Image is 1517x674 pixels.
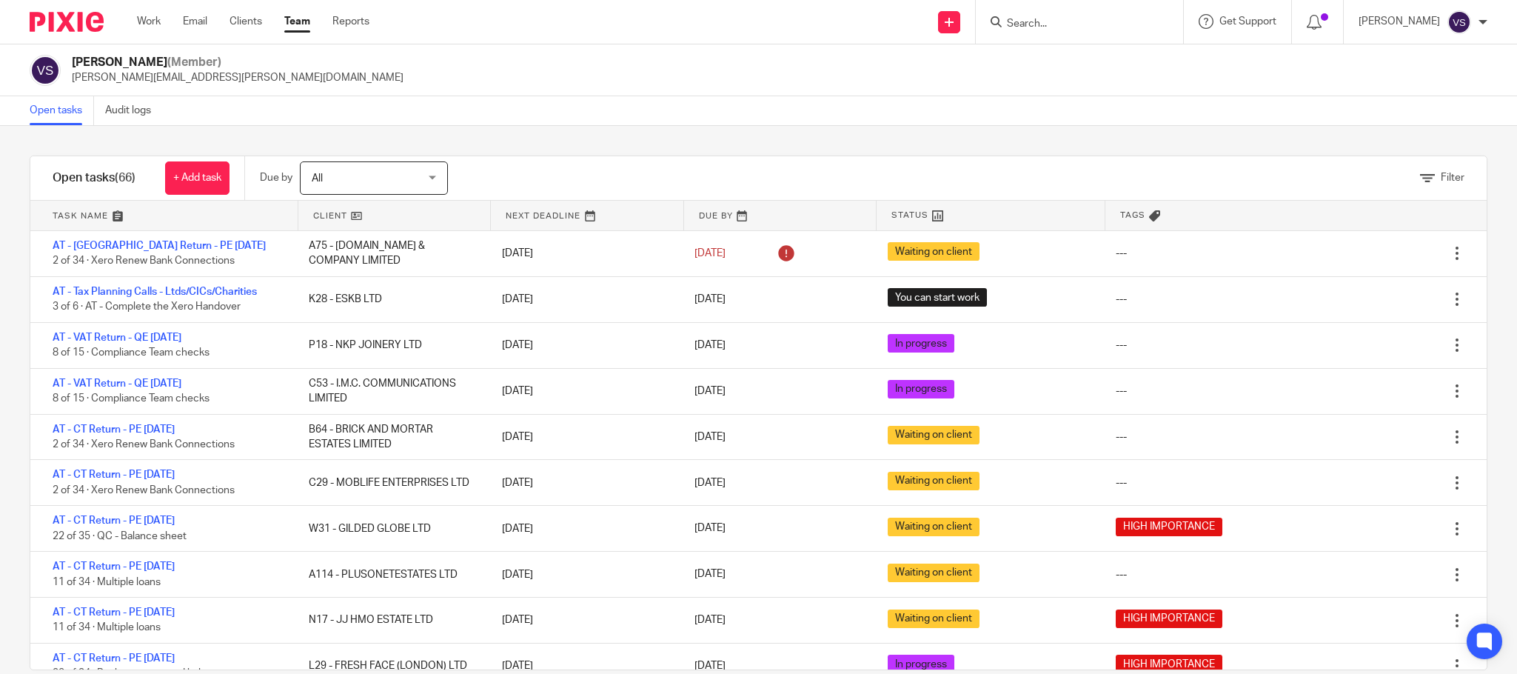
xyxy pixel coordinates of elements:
[53,561,175,572] a: AT - CT Return - PE [DATE]
[694,340,726,350] span: [DATE]
[183,14,207,29] a: Email
[53,653,175,664] a: AT - CT Return - PE [DATE]
[888,426,979,444] span: Waiting on client
[888,242,979,261] span: Waiting on client
[694,661,726,671] span: [DATE]
[1116,476,1127,490] div: ---
[53,515,175,526] a: AT - CT Return - PE [DATE]
[53,287,257,297] a: AT - Tax Planning Calls - Ltds/CICs/Charities
[165,161,230,195] a: + Add task
[53,470,175,480] a: AT - CT Return - PE [DATE]
[888,564,979,582] span: Waiting on client
[53,531,187,541] span: 22 of 35 · QC - Balance sheet
[694,386,726,396] span: [DATE]
[53,424,175,435] a: AT - CT Return - PE [DATE]
[1116,610,1222,628] span: HIGH IMPORTANCE
[1441,173,1464,183] span: Filter
[888,472,979,490] span: Waiting on client
[1116,430,1127,444] div: ---
[888,655,954,673] span: In progress
[1116,292,1127,307] div: ---
[694,432,726,442] span: [DATE]
[487,238,680,268] div: [DATE]
[888,334,954,353] span: In progress
[694,248,726,258] span: [DATE]
[294,468,486,498] div: C29 - MOBLIFE ENTERPRISES LTD
[294,560,486,590] div: A114 - PLUSONETESTATES LTD
[694,294,726,304] span: [DATE]
[53,485,235,496] span: 2 of 34 · Xero Renew Bank Connections
[284,14,310,29] a: Team
[30,55,61,86] img: svg%3E
[694,615,726,626] span: [DATE]
[1005,18,1139,31] input: Search
[137,14,161,29] a: Work
[53,170,135,186] h1: Open tasks
[294,514,486,544] div: W31 - GILDED GLOBE LTD
[1116,655,1222,673] span: HIGH IMPORTANCE
[487,605,680,635] div: [DATE]
[487,468,680,498] div: [DATE]
[294,415,486,460] div: B64 - BRICK AND MORTAR ESTATES LIMITED
[105,96,162,125] a: Audit logs
[294,369,486,414] div: C53 - I.M.C. COMMUNICATIONS LIMITED
[167,56,221,68] span: (Member)
[1447,10,1471,34] img: svg%3E
[487,330,680,360] div: [DATE]
[487,284,680,314] div: [DATE]
[230,14,262,29] a: Clients
[1120,209,1145,221] span: Tags
[294,605,486,635] div: N17 - JJ HMO ESTATE LTD
[53,439,235,450] span: 2 of 34 · Xero Renew Bank Connections
[694,524,726,534] span: [DATE]
[1359,14,1440,29] p: [PERSON_NAME]
[891,209,928,221] span: Status
[1116,384,1127,398] div: ---
[72,70,403,85] p: [PERSON_NAME][EMAIL_ADDRESS][PERSON_NAME][DOMAIN_NAME]
[1116,567,1127,582] div: ---
[332,14,369,29] a: Reports
[1116,338,1127,353] div: ---
[487,514,680,544] div: [DATE]
[888,288,987,307] span: You can start work
[294,231,486,276] div: A75 - [DOMAIN_NAME] & COMPANY LIMITED
[53,378,181,389] a: AT - VAT Return - QE [DATE]
[53,393,210,404] span: 8 of 15 · Compliance Team checks
[53,333,181,343] a: AT - VAT Return - QE [DATE]
[53,347,210,358] span: 8 of 15 · Compliance Team checks
[53,577,161,587] span: 11 of 34 · Multiple loans
[30,96,94,125] a: Open tasks
[53,241,266,251] a: AT - [GEOGRAPHIC_DATA] Return - PE [DATE]
[888,518,979,536] span: Waiting on client
[888,610,979,628] span: Waiting on client
[1219,16,1276,27] span: Get Support
[1116,246,1127,261] div: ---
[694,478,726,488] span: [DATE]
[30,12,104,32] img: Pixie
[294,284,486,314] div: K28 - ESKB LTD
[888,380,954,398] span: In progress
[487,560,680,590] div: [DATE]
[1116,518,1222,536] span: HIGH IMPORTANCE
[53,301,241,312] span: 3 of 6 · AT - Complete the Xero Handover
[53,607,175,618] a: AT - CT Return - PE [DATE]
[53,623,161,633] span: 11 of 34 · Multiple loans
[115,172,135,184] span: (66)
[312,173,323,184] span: All
[694,570,726,580] span: [DATE]
[53,256,235,267] span: 2 of 34 · Xero Renew Bank Connections
[260,170,292,185] p: Due by
[487,422,680,452] div: [DATE]
[294,330,486,360] div: P18 - NKP JOINERY LTD
[487,376,680,406] div: [DATE]
[72,55,403,70] h2: [PERSON_NAME]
